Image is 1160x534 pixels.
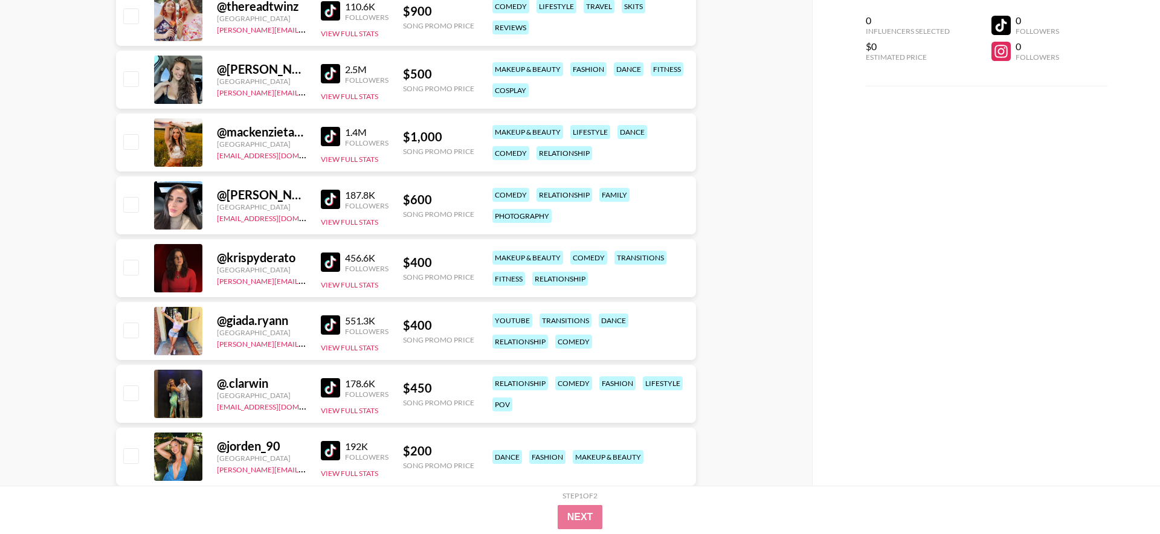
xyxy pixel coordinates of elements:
[321,155,378,164] button: View Full Stats
[403,4,474,19] div: $ 900
[492,272,525,286] div: fitness
[217,211,338,223] a: [EMAIL_ADDRESS][DOMAIN_NAME]
[492,209,552,223] div: photography
[403,398,474,407] div: Song Promo Price
[217,454,306,463] div: [GEOGRAPHIC_DATA]
[217,439,306,454] div: @ jorden_90
[570,251,607,265] div: comedy
[651,62,683,76] div: fitness
[321,64,340,83] img: TikTok
[321,343,378,352] button: View Full Stats
[492,125,563,139] div: makeup & beauty
[570,62,607,76] div: fashion
[217,376,306,391] div: @ .clarwin
[536,188,592,202] div: relationship
[217,265,306,274] div: [GEOGRAPHIC_DATA]
[321,469,378,478] button: View Full Stats
[345,390,388,399] div: Followers
[492,314,532,327] div: youtube
[1016,27,1059,36] div: Followers
[492,146,529,160] div: comedy
[403,255,474,270] div: $ 400
[321,378,340,397] img: TikTok
[345,327,388,336] div: Followers
[599,376,636,390] div: fashion
[599,188,630,202] div: family
[492,376,548,390] div: relationship
[1100,474,1145,520] iframe: Drift Widget Chat Controller
[492,62,563,76] div: makeup & beauty
[866,53,950,62] div: Estimated Price
[403,192,474,207] div: $ 600
[403,272,474,281] div: Song Promo Price
[345,440,388,452] div: 192K
[217,250,306,265] div: @ krispyderato
[492,450,522,464] div: dance
[403,66,474,82] div: $ 500
[217,23,453,34] a: [PERSON_NAME][EMAIL_ADDRESS][PERSON_NAME][DOMAIN_NAME]
[1016,53,1059,62] div: Followers
[345,63,388,76] div: 2.5M
[345,126,388,138] div: 1.4M
[345,378,388,390] div: 178.6K
[403,84,474,93] div: Song Promo Price
[321,280,378,289] button: View Full Stats
[492,188,529,202] div: comedy
[345,452,388,462] div: Followers
[321,315,340,335] img: TikTok
[345,201,388,210] div: Followers
[217,14,306,23] div: [GEOGRAPHIC_DATA]
[492,21,529,34] div: reviews
[217,337,396,349] a: [PERSON_NAME][EMAIL_ADDRESS][DOMAIN_NAME]
[345,252,388,264] div: 456.6K
[558,505,603,529] button: Next
[345,138,388,147] div: Followers
[321,1,340,21] img: TikTok
[321,441,340,460] img: TikTok
[532,272,588,286] div: relationship
[403,147,474,156] div: Song Promo Price
[1016,14,1059,27] div: 0
[403,461,474,470] div: Song Promo Price
[321,406,378,415] button: View Full Stats
[1016,40,1059,53] div: 0
[345,13,388,22] div: Followers
[555,335,592,349] div: comedy
[217,140,306,149] div: [GEOGRAPHIC_DATA]
[217,400,338,411] a: [EMAIL_ADDRESS][DOMAIN_NAME]
[599,314,628,327] div: dance
[403,21,474,30] div: Song Promo Price
[345,76,388,85] div: Followers
[217,202,306,211] div: [GEOGRAPHIC_DATA]
[321,127,340,146] img: TikTok
[492,397,512,411] div: pov
[403,210,474,219] div: Song Promo Price
[345,315,388,327] div: 551.3K
[614,62,643,76] div: dance
[866,14,950,27] div: 0
[217,86,396,97] a: [PERSON_NAME][EMAIL_ADDRESS][DOMAIN_NAME]
[321,29,378,38] button: View Full Stats
[217,328,306,337] div: [GEOGRAPHIC_DATA]
[866,27,950,36] div: Influencers Selected
[217,313,306,328] div: @ giada.ryann
[321,253,340,272] img: TikTok
[562,491,598,500] div: Step 1 of 2
[403,381,474,396] div: $ 450
[403,443,474,458] div: $ 200
[345,264,388,273] div: Followers
[403,129,474,144] div: $ 1,000
[529,450,565,464] div: fashion
[217,149,338,160] a: [EMAIL_ADDRESS][DOMAIN_NAME]
[217,77,306,86] div: [GEOGRAPHIC_DATA]
[617,125,647,139] div: dance
[321,217,378,227] button: View Full Stats
[492,251,563,265] div: makeup & beauty
[643,376,683,390] div: lifestyle
[217,187,306,202] div: @ [PERSON_NAME].nickel
[536,146,592,160] div: relationship
[570,125,610,139] div: lifestyle
[217,274,396,286] a: [PERSON_NAME][EMAIL_ADDRESS][DOMAIN_NAME]
[345,189,388,201] div: 187.8K
[217,391,306,400] div: [GEOGRAPHIC_DATA]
